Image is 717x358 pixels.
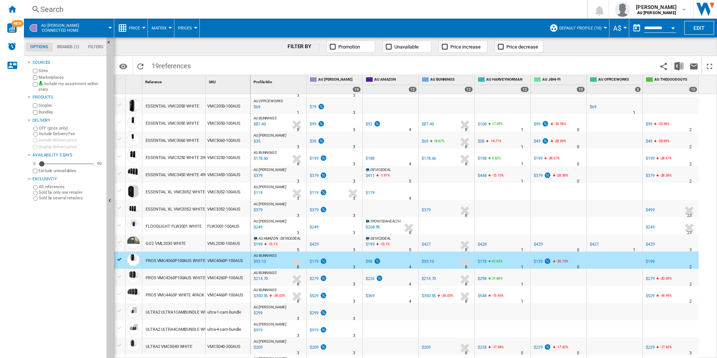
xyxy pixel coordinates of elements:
[588,75,642,94] div: AU OFFICEWORKS 3 offers sold by AU OFFICEWORKS
[320,327,327,333] img: promotionV3.png
[645,241,655,248] div: $429
[645,344,655,351] div: $229
[645,292,655,300] div: $529
[308,75,362,94] div: AU [PERSON_NAME] 19 offers sold by AU ARLO
[645,224,655,231] div: $249
[492,122,500,126] span: 17.39
[106,37,115,51] button: Hide
[310,156,319,161] div: $199
[439,41,487,53] button: Price increase
[308,309,327,317] div: $299
[12,20,24,27] span: NEW
[33,132,38,137] input: Include Delivery Fee
[308,138,325,145] div: $35
[702,57,717,75] button: Maximize
[364,189,375,197] div: $179
[320,258,327,264] img: promotionV3.png
[654,77,697,83] span: AU THEGOODGUYS
[288,43,319,50] div: FILTER BY
[33,75,37,80] input: Marketplaces
[7,23,17,33] img: wise-card.svg
[589,241,599,248] div: $427
[146,98,199,115] div: ESSENTIAL VMC2050 WHITE
[144,75,205,87] div: Sort None
[394,44,419,50] span: Unavailable
[32,94,103,100] div: Products
[310,122,316,127] div: $99
[646,173,655,178] div: $379
[645,172,655,180] div: $379
[506,44,538,50] span: Price decrease
[7,42,16,51] img: alerts-logo.svg
[364,224,380,231] div: $268.95
[310,139,316,144] div: $35
[645,275,655,283] div: $279
[33,82,37,87] input: Include my assortment within stats
[533,258,551,265] div: $139
[613,19,625,37] button: A$
[465,126,467,134] div: Delivery Time : 8 days
[609,19,629,37] md-menu: Currency
[544,258,551,264] img: promotionV3.png
[320,189,327,196] img: promotionV3.png
[645,138,652,145] div: $49
[38,75,103,80] label: Marketplaces
[364,258,381,265] div: $98
[656,57,671,75] button: Share this bookmark with others
[39,131,103,137] label: Include Delivery Fee
[534,242,543,247] div: $429
[637,10,676,15] b: AU [PERSON_NAME]
[541,138,549,144] img: promotionV3.png
[636,3,677,11] span: [PERSON_NAME]
[646,345,655,350] div: $229
[308,172,327,180] div: $379
[297,109,299,116] div: Delivery Time : 1 day
[145,80,162,84] span: Reference
[38,81,103,93] label: Include my assortment within stats
[33,110,37,115] input: Bundles
[465,87,473,92] div: 12 offers sold by AU BUNNINGS
[478,242,487,247] div: $428
[38,68,103,74] label: Sites
[422,276,436,281] div: $214.70
[383,41,431,53] button: Unavailable
[590,105,596,109] div: $69
[118,19,144,37] div: Price
[318,77,361,83] span: AU [PERSON_NAME]
[129,26,140,31] span: Price
[478,122,487,127] div: $108
[465,143,467,151] div: Delivery Time : 8 days
[308,121,325,128] div: $99
[252,121,266,128] div: Last updated : Monday, 13 October 2025 06:50
[320,344,327,350] img: promotionV3.png
[152,26,167,31] span: Matrix
[477,138,484,145] div: $58
[353,109,355,116] div: Delivery Time : 3 days
[521,126,523,134] div: Delivery Time : 1 day
[422,139,428,144] div: $69
[646,276,655,281] div: $279
[646,208,655,212] div: $499
[252,138,260,145] div: Last updated : Monday, 13 October 2025 07:15
[420,75,474,94] div: AU BUNNINGS 12 offers sold by AU BUNNINGS
[495,41,543,53] button: Price decrease
[646,225,655,230] div: $249
[310,345,319,350] div: $209
[127,75,142,87] div: Sort None
[657,121,661,130] i: %
[38,137,103,143] label: Include delivery price
[297,143,299,151] div: Delivery Time : 3 days
[645,121,652,128] div: $99
[420,241,431,248] div: $427
[364,75,418,94] div: AU AMAZON 12 offers sold by AU AMAZON
[409,87,417,92] div: 12 offers sold by AU AMAZON
[33,127,38,131] input: OFF (price only)
[645,206,655,214] div: $499
[206,131,250,149] div: VMC3060-100AUS
[422,122,434,127] div: $87.40
[366,190,375,195] div: $179
[533,121,549,128] div: $99
[559,19,605,37] button: Default profile (10)
[308,103,325,111] div: $79
[477,155,487,162] div: $198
